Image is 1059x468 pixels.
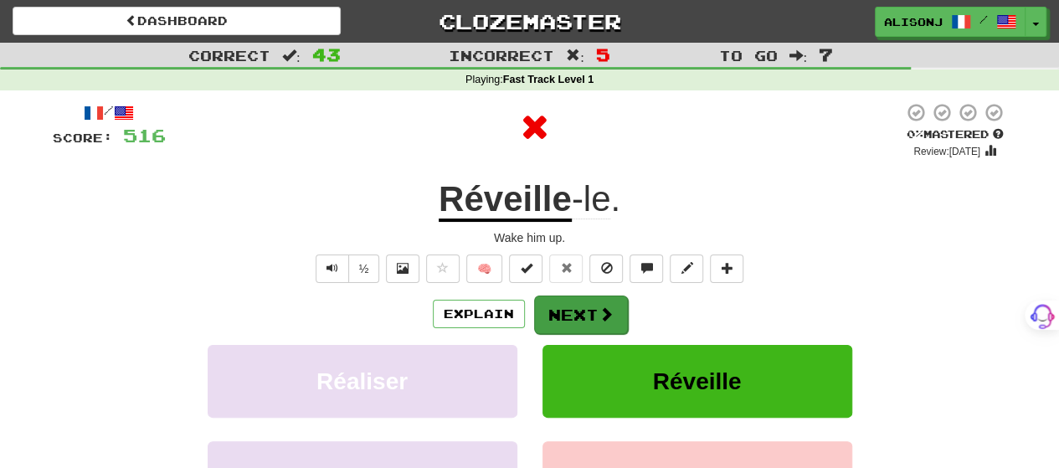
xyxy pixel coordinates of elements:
[433,300,525,328] button: Explain
[366,7,694,36] a: Clozemaster
[312,44,341,64] span: 43
[542,345,852,418] button: Réveille
[439,179,572,222] u: Réveille
[426,255,460,283] button: Favorite sentence (alt+f)
[13,7,341,35] a: Dashboard
[913,146,980,157] small: Review: [DATE]
[208,345,517,418] button: Réaliser
[903,127,1007,142] div: Mastered
[572,179,620,219] span: .
[316,368,408,394] span: Réaliser
[386,255,419,283] button: Show image (alt+x)
[566,49,584,63] span: :
[466,255,502,283] button: 🧠
[123,125,166,146] span: 516
[653,368,742,394] span: Réveille
[53,102,166,123] div: /
[449,47,554,64] span: Incorrect
[907,127,923,141] span: 0 %
[630,255,663,283] button: Discuss sentence (alt+u)
[819,44,833,64] span: 7
[53,131,113,145] span: Score:
[884,14,943,29] span: AlisonJ
[503,74,594,85] strong: Fast Track Level 1
[596,44,610,64] span: 5
[509,255,542,283] button: Set this sentence to 100% Mastered (alt+m)
[589,255,623,283] button: Ignore sentence (alt+i)
[348,255,380,283] button: ½
[549,255,583,283] button: Reset to 0% Mastered (alt+r)
[53,229,1007,246] div: Wake him up.
[789,49,807,63] span: :
[670,255,703,283] button: Edit sentence (alt+d)
[188,47,270,64] span: Correct
[312,255,380,283] div: Text-to-speech controls
[710,255,743,283] button: Add to collection (alt+a)
[534,296,628,334] button: Next
[875,7,1026,37] a: AlisonJ /
[572,179,611,219] span: -le
[979,13,988,25] span: /
[282,49,301,63] span: :
[316,255,349,283] button: Play sentence audio (ctl+space)
[718,47,777,64] span: To go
